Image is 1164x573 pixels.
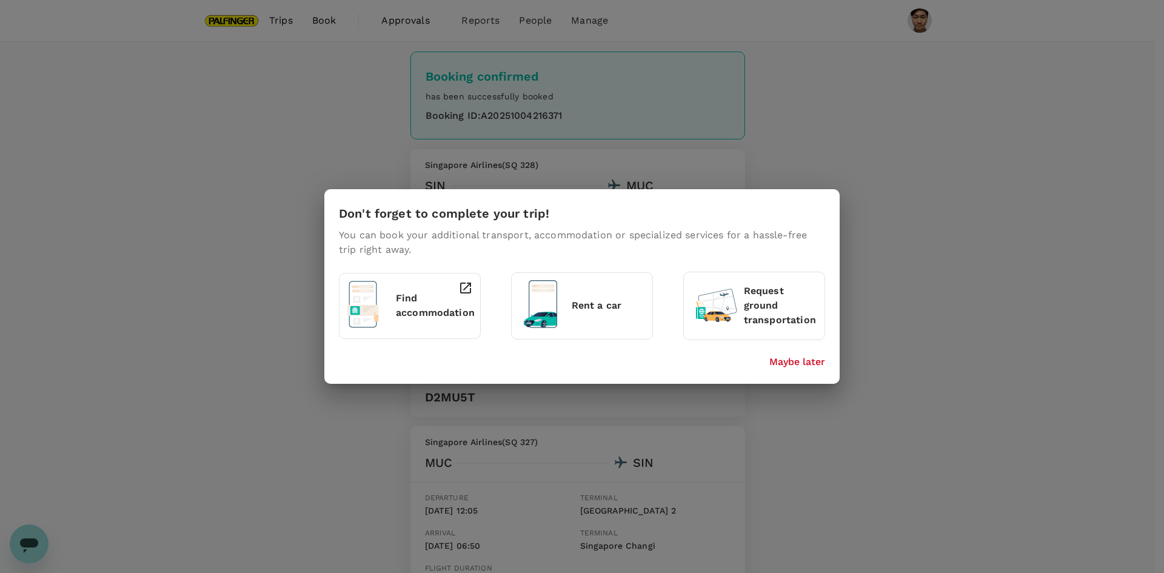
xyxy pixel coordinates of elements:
[339,228,825,257] p: You can book your additional transport, accommodation or specialized services for a hassle-free t...
[769,355,825,369] button: Maybe later
[396,291,475,320] p: Find accommodation
[572,298,645,313] p: Rent a car
[744,284,817,327] p: Request ground transportation
[339,204,549,223] h6: Don't forget to complete your trip!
